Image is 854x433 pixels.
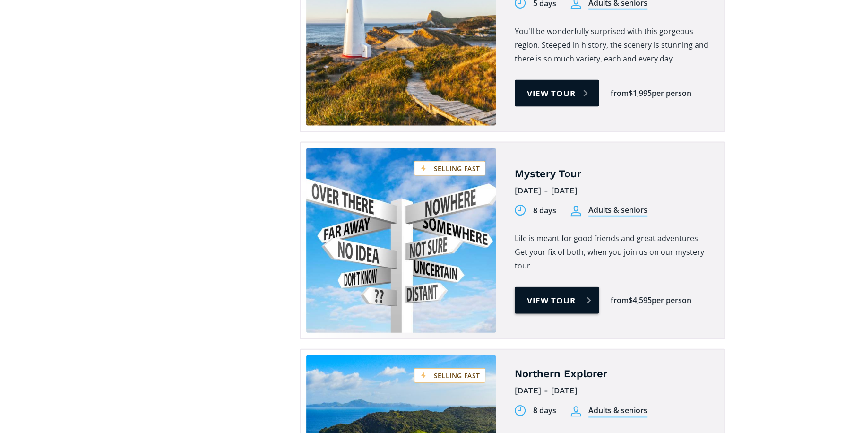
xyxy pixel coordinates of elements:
div: 8 [533,405,537,416]
a: View tour [515,287,599,314]
div: 8 [533,205,537,216]
p: Life is meant for good friends and great adventures. Get your fix of both, when you join us on ou... [515,232,710,273]
div: per person [652,295,691,306]
div: Adults & seniors [588,205,647,217]
p: You'll be wonderfully surprised with this gorgeous region. Steeped in history, the scenery is stu... [515,25,710,66]
div: $1,995 [629,88,652,99]
div: [DATE] - [DATE] [515,383,710,398]
h4: Mystery Tour [515,167,710,181]
div: per person [652,88,691,99]
div: from [611,295,629,306]
div: $4,595 [629,295,652,306]
div: days [539,405,556,416]
h4: Northern Explorer [515,367,710,381]
div: from [611,88,629,99]
div: days [539,205,556,216]
div: [DATE] - [DATE] [515,183,710,198]
div: Adults & seniors [588,405,647,418]
a: View tour [515,80,599,107]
